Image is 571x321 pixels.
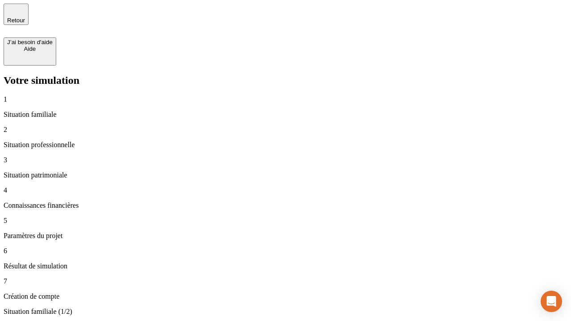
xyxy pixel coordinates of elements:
[4,126,567,134] p: 2
[4,308,567,316] p: Situation familiale (1/2)
[4,262,567,270] p: Résultat de simulation
[4,186,567,194] p: 4
[4,74,567,86] h2: Votre simulation
[7,17,25,24] span: Retour
[4,171,567,179] p: Situation patrimoniale
[7,39,53,45] div: J’ai besoin d'aide
[7,45,53,52] div: Aide
[4,156,567,164] p: 3
[4,111,567,119] p: Situation familiale
[4,202,567,210] p: Connaissances financières
[4,247,567,255] p: 6
[4,232,567,240] p: Paramètres du projet
[4,95,567,103] p: 1
[4,217,567,225] p: 5
[4,37,56,66] button: J’ai besoin d'aideAide
[4,141,567,149] p: Situation professionnelle
[4,292,567,300] p: Création de compte
[4,4,29,25] button: Retour
[541,291,562,312] div: Open Intercom Messenger
[4,277,567,285] p: 7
